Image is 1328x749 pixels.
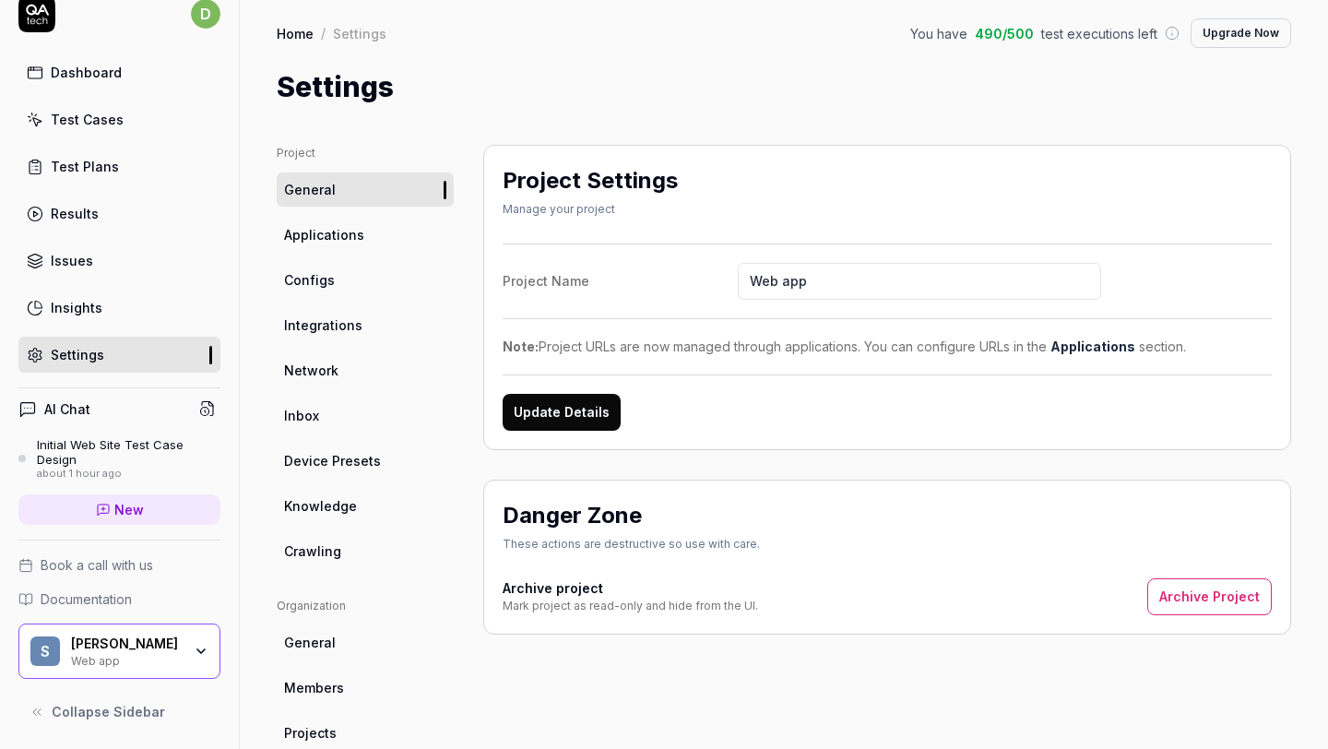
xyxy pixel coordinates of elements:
h1: Settings [277,66,394,108]
button: Upgrade Now [1191,18,1291,48]
div: about 1 hour ago [37,468,220,481]
div: Results [51,204,99,223]
div: Project [277,145,454,161]
a: Integrations [277,308,454,342]
div: Sujan [71,636,182,652]
div: Organization [277,598,454,614]
div: Settings [51,345,104,364]
span: Book a call with us [41,555,153,575]
span: Inbox [284,406,319,425]
div: Issues [51,251,93,270]
a: Results [18,196,220,232]
a: New [18,494,220,525]
span: Projects [284,723,337,743]
div: Test Plans [51,157,119,176]
div: Initial Web Site Test Case Design [37,437,220,468]
span: Integrations [284,315,362,335]
span: Documentation [41,589,132,609]
span: Knowledge [284,496,357,516]
div: Test Cases [51,110,124,129]
a: Network [277,353,454,387]
a: Issues [18,243,220,279]
div: Manage your project [503,201,678,218]
a: Test Cases [18,101,220,137]
span: Applications [284,225,364,244]
span: Configs [284,270,335,290]
a: Knowledge [277,489,454,523]
a: Device Presets [277,444,454,478]
input: Project Name [738,263,1101,300]
div: Project URLs are now managed through applications. You can configure URLs in the section. [503,337,1272,356]
span: Collapse Sidebar [52,702,165,721]
div: Dashboard [51,63,122,82]
span: General [284,180,336,199]
a: Book a call with us [18,555,220,575]
a: Settings [18,337,220,373]
a: Applications [277,218,454,252]
button: Collapse Sidebar [18,694,220,731]
button: Update Details [503,394,621,431]
div: Settings [333,24,386,42]
a: Test Plans [18,149,220,184]
span: test executions left [1041,24,1157,43]
a: Insights [18,290,220,326]
div: Project Name [503,271,738,291]
a: Home [277,24,314,42]
button: S[PERSON_NAME]Web app [18,624,220,679]
a: Inbox [277,398,454,433]
div: Mark project as read-only and hide from the UI. [503,598,758,614]
span: S [30,636,60,666]
span: General [284,633,336,652]
span: Network [284,361,338,380]
div: / [321,24,326,42]
a: Configs [277,263,454,297]
h4: AI Chat [44,399,90,419]
a: General [277,172,454,207]
h2: Danger Zone [503,499,642,532]
h2: Project Settings [503,164,678,197]
div: These actions are destructive so use with care. [503,536,760,553]
span: Device Presets [284,451,381,470]
strong: Note: [503,339,539,354]
button: Archive Project [1147,578,1272,615]
a: Dashboard [18,54,220,90]
a: Initial Web Site Test Case Designabout 1 hour ago [18,437,220,480]
a: Applications [1050,339,1135,354]
a: Crawling [277,534,454,568]
h4: Archive project [503,578,758,598]
span: Members [284,678,344,697]
a: Members [277,671,454,705]
div: Web app [71,652,182,667]
span: 490 / 500 [975,24,1034,43]
a: Documentation [18,589,220,609]
span: Crawling [284,541,341,561]
div: Insights [51,298,102,317]
span: You have [910,24,967,43]
span: New [114,500,144,519]
a: General [277,625,454,660]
